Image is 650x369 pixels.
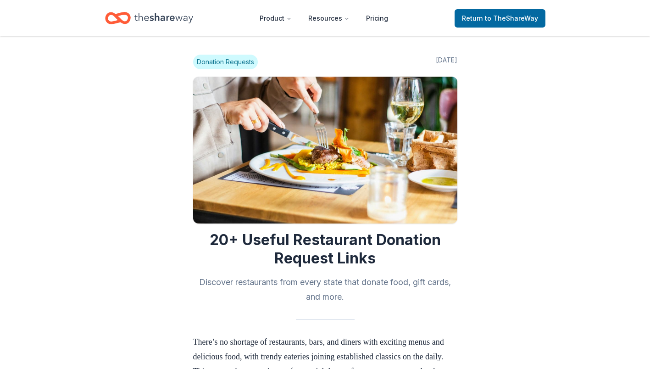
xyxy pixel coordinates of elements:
h1: 20+ Useful Restaurant Donation Request Links [193,231,457,268]
button: Product [252,9,299,28]
a: Home [105,7,193,29]
nav: Main [252,7,395,29]
span: [DATE] [436,55,457,69]
a: Returnto TheShareWay [455,9,545,28]
a: Pricing [359,9,395,28]
button: Resources [301,9,357,28]
span: Donation Requests [193,55,258,69]
img: Image for 20+ Useful Restaurant Donation Request Links [193,77,457,224]
h2: Discover restaurants from every state that donate food, gift cards, and more. [193,275,457,304]
span: to TheShareWay [485,14,538,22]
span: Return [462,13,538,24]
